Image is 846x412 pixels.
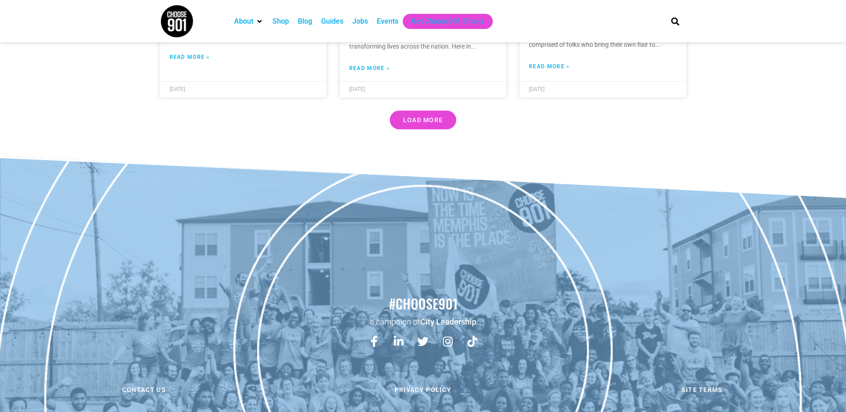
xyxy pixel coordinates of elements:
a: Events [377,16,398,27]
span: Privacy Policy [395,387,451,393]
span: [DATE] [169,86,185,92]
span: Site Terms [681,387,723,393]
p: a campaign of [4,316,842,327]
a: About [234,16,253,27]
a: Get Choose901 Emails [412,16,484,27]
a: Read more about Building Brighter Futures: The Foster Grandparent Program in Memphis [349,64,390,72]
span: Contact us [122,387,166,393]
a: Read more about Supporting the Local Latinx Community in Memphis [529,62,570,70]
span: [DATE] [349,86,365,92]
span: [DATE] [529,86,545,92]
a: Contact us [7,380,281,399]
a: Load More [390,111,457,129]
a: Read more about Memphis Tequila Festival celebrates the art of Agave! [169,53,210,61]
span: Load More [403,117,443,123]
a: Shop [272,16,289,27]
a: Jobs [352,16,368,27]
h2: #choose901 [4,294,842,313]
a: City Leadership [420,317,476,326]
div: About [230,14,268,29]
a: Privacy Policy [286,380,561,399]
a: Blog [298,16,312,27]
nav: Main nav [230,14,656,29]
a: Guides [321,16,343,27]
a: Site Terms [565,380,839,399]
div: Search [668,14,682,29]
